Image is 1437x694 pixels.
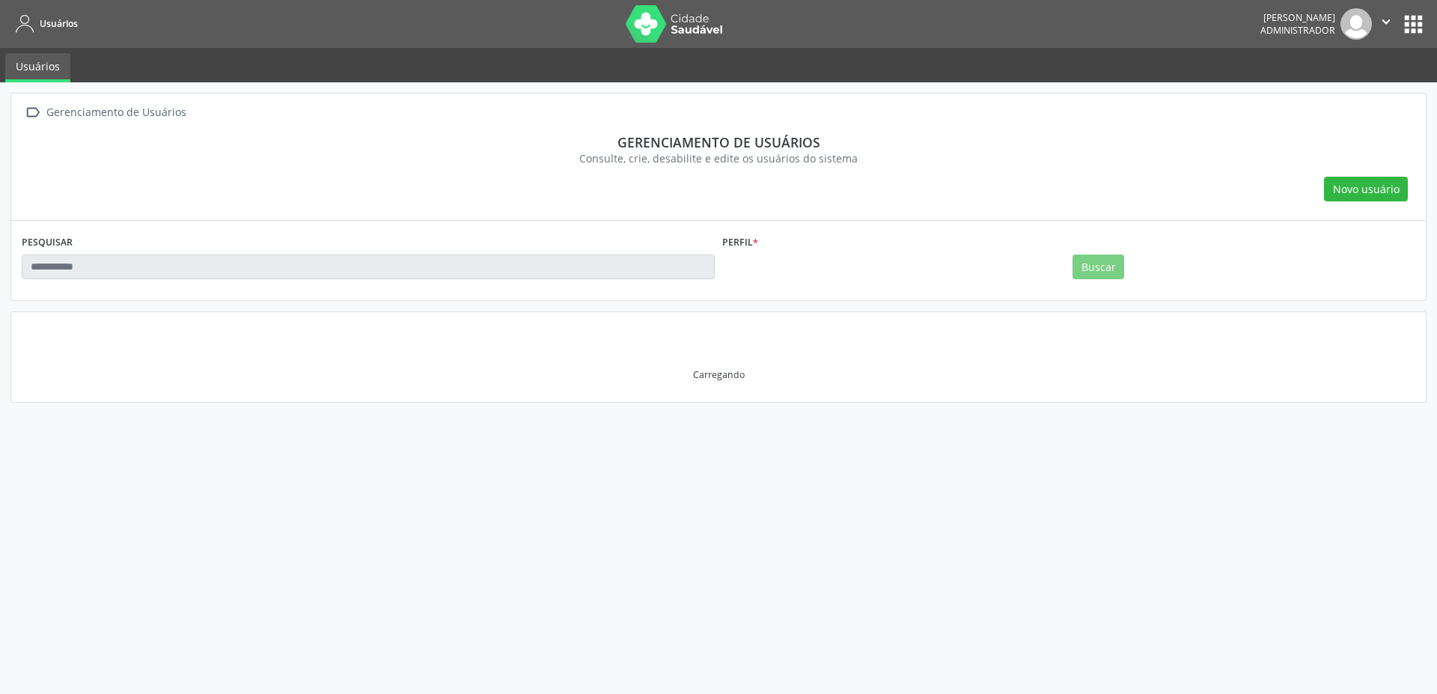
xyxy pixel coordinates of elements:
[1260,24,1335,37] span: Administrador
[32,150,1405,166] div: Consulte, crie, desabilite e edite os usuários do sistema
[10,11,78,36] a: Usuários
[22,102,189,124] a:  Gerenciamento de Usuários
[1324,177,1408,202] button: Novo usuário
[40,17,78,30] span: Usuários
[1378,13,1394,30] i: 
[22,231,73,255] label: PESQUISAR
[693,368,745,381] div: Carregando
[5,53,70,82] a: Usuários
[1340,8,1372,40] img: img
[722,231,758,255] label: Perfil
[1400,11,1427,37] button: apps
[43,102,189,124] div: Gerenciamento de Usuários
[22,102,43,124] i: 
[1260,11,1335,24] div: [PERSON_NAME]
[1073,255,1124,280] button: Buscar
[32,134,1405,150] div: Gerenciamento de usuários
[1372,8,1400,40] button: 
[1333,181,1400,197] span: Novo usuário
